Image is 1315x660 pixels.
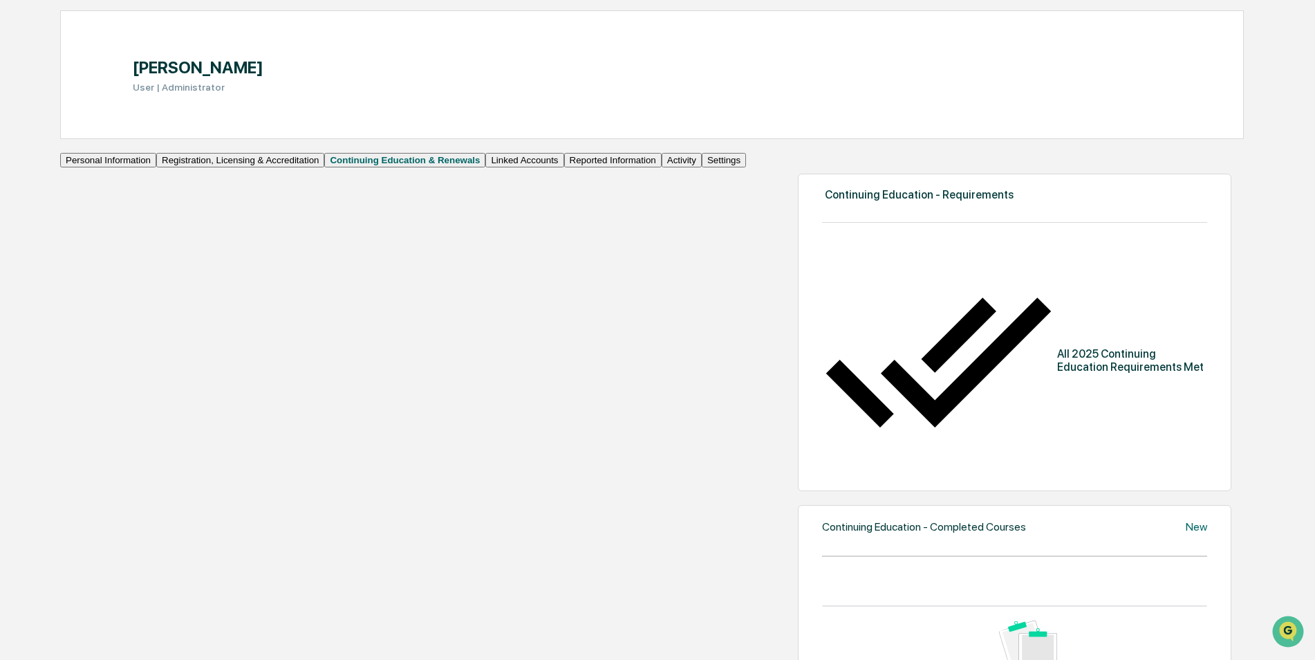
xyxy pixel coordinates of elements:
div: New [1186,520,1207,533]
a: 🔎Data Lookup [8,195,93,220]
iframe: Open customer support [1271,614,1308,652]
button: Reported Information [564,153,662,167]
button: Linked Accounts [485,153,563,167]
button: Start new chat [235,110,252,127]
div: 🔎 [14,202,25,213]
div: 🖐️ [14,176,25,187]
div: Continuing Education - Completed Courses [822,520,1026,533]
div: Start new chat [47,106,227,120]
span: Pylon [138,235,167,245]
h3: User | Administrator [133,82,263,93]
div: Continuing Education - Requirements [825,188,1014,201]
button: Continuing Education & Renewals [324,153,485,167]
div: We're available if you need us! [47,120,175,131]
div: All 2025 Continuing Education Requirements Met [1057,347,1206,374]
h1: [PERSON_NAME] [133,57,263,77]
span: Data Lookup [28,201,87,214]
span: Attestations [114,174,171,188]
a: Powered byPylon [97,234,167,245]
button: Registration, Licensing & Accreditation [156,153,324,167]
button: Settings [702,153,746,167]
button: Activity [662,153,702,167]
p: How can we help? [14,29,252,51]
button: Personal Information [60,153,156,167]
span: Preclearance [28,174,89,188]
div: secondary tabs example [60,153,746,167]
a: 🗄️Attestations [95,169,177,194]
img: 1746055101610-c473b297-6a78-478c-a979-82029cc54cd1 [14,106,39,131]
a: 🖐️Preclearance [8,169,95,194]
div: 🗄️ [100,176,111,187]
